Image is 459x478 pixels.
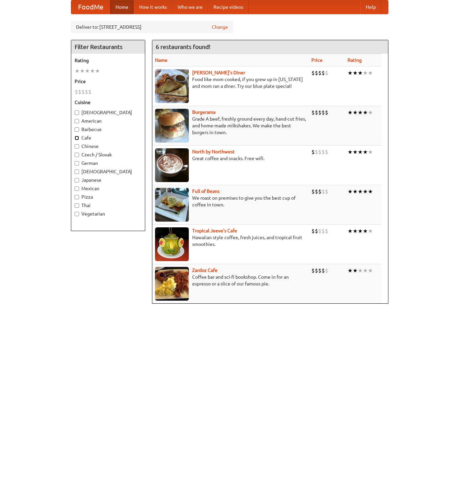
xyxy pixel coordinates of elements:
[311,267,315,274] li: $
[348,227,353,235] li: ★
[155,195,306,208] p: We roast on premises to give you the best cup of coffee in town.
[75,67,80,75] li: ★
[75,126,142,133] label: Barbecue
[212,24,228,30] a: Change
[325,69,328,77] li: $
[155,188,189,222] img: beans.jpg
[368,69,373,77] li: ★
[353,227,358,235] li: ★
[311,109,315,116] li: $
[155,267,189,301] img: zardoz.jpg
[71,40,145,54] h4: Filter Restaurants
[155,148,189,182] img: north.jpg
[85,88,88,96] li: $
[358,148,363,156] li: ★
[75,57,142,64] h5: Rating
[358,109,363,116] li: ★
[192,70,245,75] a: [PERSON_NAME]'s Diner
[368,227,373,235] li: ★
[353,109,358,116] li: ★
[192,268,218,273] a: Zardoz Cafe
[75,110,79,115] input: [DEMOGRAPHIC_DATA]
[75,118,142,124] label: American
[156,44,210,50] ng-pluralize: 6 restaurants found!
[348,109,353,116] li: ★
[75,88,78,96] li: $
[192,188,220,194] a: Full of Beans
[75,186,79,191] input: Mexican
[353,188,358,195] li: ★
[363,109,368,116] li: ★
[318,267,322,274] li: $
[155,234,306,248] p: Hawaiian style coffee, fresh juices, and tropical fruit smoothies.
[368,267,373,274] li: ★
[75,203,79,208] input: Thai
[75,194,142,200] label: Pizza
[155,76,306,90] p: Food like mom cooked, if you grew up in [US_STATE] and mom ran a diner. Try our blue plate special!
[348,148,353,156] li: ★
[80,67,85,75] li: ★
[363,69,368,77] li: ★
[75,151,142,158] label: Czech / Slovak
[311,148,315,156] li: $
[85,67,90,75] li: ★
[208,0,249,14] a: Recipe videos
[311,188,315,195] li: $
[192,228,237,233] a: Tropical Jeeve's Cafe
[75,195,79,199] input: Pizza
[318,188,322,195] li: $
[75,144,79,149] input: Chinese
[368,148,373,156] li: ★
[75,170,79,174] input: [DEMOGRAPHIC_DATA]
[322,69,325,77] li: $
[348,188,353,195] li: ★
[358,69,363,77] li: ★
[358,188,363,195] li: ★
[75,178,79,182] input: Japanese
[363,148,368,156] li: ★
[358,267,363,274] li: ★
[155,155,306,162] p: Great coffee and snacks. Free wifi.
[322,148,325,156] li: $
[75,119,79,123] input: American
[75,153,79,157] input: Czech / Slovak
[348,57,362,63] a: Rating
[192,109,215,115] a: Burgerama
[95,67,100,75] li: ★
[75,160,142,167] label: German
[360,0,381,14] a: Help
[155,69,189,103] img: sallys.jpg
[315,148,318,156] li: $
[75,212,79,216] input: Vegetarian
[315,227,318,235] li: $
[75,177,142,183] label: Japanese
[318,109,322,116] li: $
[318,69,322,77] li: $
[71,21,233,33] div: Deliver to: [STREET_ADDRESS]
[322,188,325,195] li: $
[318,148,322,156] li: $
[81,88,85,96] li: $
[75,109,142,116] label: [DEMOGRAPHIC_DATA]
[90,67,95,75] li: ★
[155,109,189,143] img: burgerama.jpg
[358,227,363,235] li: ★
[75,168,142,175] label: [DEMOGRAPHIC_DATA]
[325,188,328,195] li: $
[75,210,142,217] label: Vegetarian
[363,227,368,235] li: ★
[363,188,368,195] li: ★
[192,149,235,154] a: North by Northwest
[155,274,306,287] p: Coffee bar and sci-fi bookshop. Come in for an espresso or a slice of our famous pie.
[75,202,142,209] label: Thai
[311,227,315,235] li: $
[363,267,368,274] li: ★
[75,127,79,132] input: Barbecue
[315,69,318,77] li: $
[368,188,373,195] li: ★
